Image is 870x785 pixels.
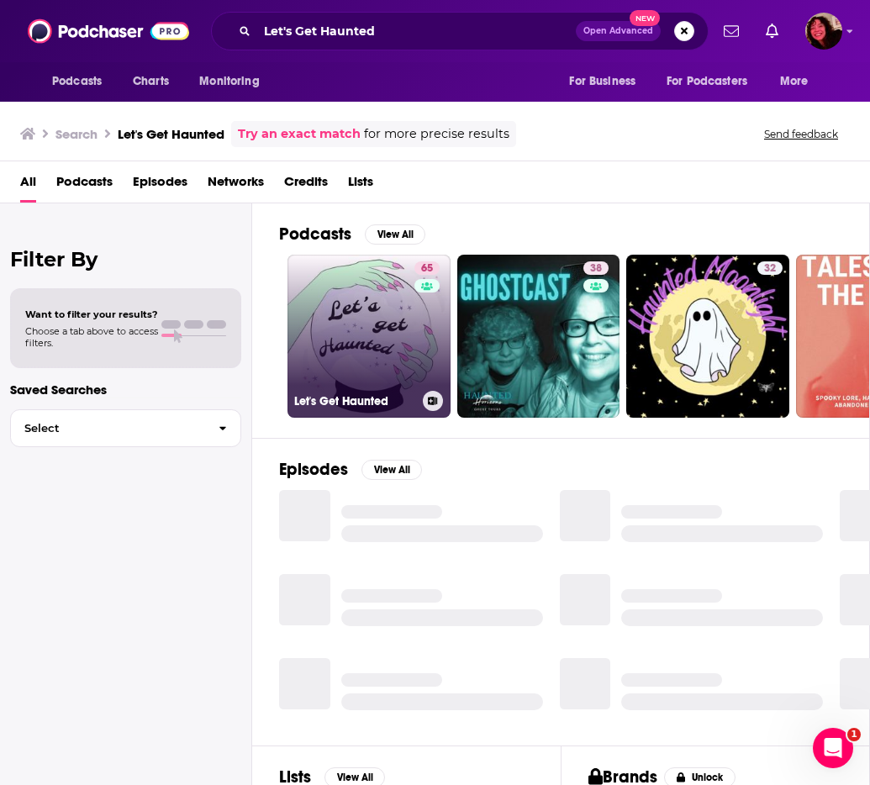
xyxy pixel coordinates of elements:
[118,126,224,142] h3: Let's Get Haunted
[211,12,709,50] div: Search podcasts, credits, & more...
[757,261,783,275] a: 32
[284,168,328,203] a: Credits
[52,70,102,93] span: Podcasts
[630,10,660,26] span: New
[656,66,772,97] button: open menu
[361,460,422,480] button: View All
[28,15,189,47] img: Podchaser - Follow, Share and Rate Podcasts
[11,423,205,434] span: Select
[717,17,746,45] a: Show notifications dropdown
[364,124,509,144] span: for more precise results
[557,66,656,97] button: open menu
[208,168,264,203] a: Networks
[187,66,281,97] button: open menu
[805,13,842,50] span: Logged in as Kathryn-Musilek
[780,70,809,93] span: More
[20,168,36,203] a: All
[626,255,789,418] a: 32
[813,728,853,768] iframe: Intercom live chat
[667,70,747,93] span: For Podcasters
[569,70,635,93] span: For Business
[764,261,776,277] span: 32
[590,261,602,277] span: 38
[805,13,842,50] button: Show profile menu
[10,409,241,447] button: Select
[25,308,158,320] span: Want to filter your results?
[348,168,373,203] a: Lists
[133,70,169,93] span: Charts
[805,13,842,50] img: User Profile
[847,728,861,741] span: 1
[199,70,259,93] span: Monitoring
[279,224,425,245] a: PodcastsView All
[287,255,451,418] a: 65Let's Get Haunted
[583,261,609,275] a: 38
[257,18,576,45] input: Search podcasts, credits, & more...
[238,124,361,144] a: Try an exact match
[122,66,179,97] a: Charts
[759,127,843,141] button: Send feedback
[583,27,653,35] span: Open Advanced
[576,21,661,41] button: Open AdvancedNew
[279,459,348,480] h2: Episodes
[40,66,124,97] button: open menu
[55,126,98,142] h3: Search
[365,224,425,245] button: View All
[457,255,620,418] a: 38
[759,17,785,45] a: Show notifications dropdown
[10,382,241,398] p: Saved Searches
[294,394,416,408] h3: Let's Get Haunted
[279,224,351,245] h2: Podcasts
[414,261,440,275] a: 65
[279,459,422,480] a: EpisodesView All
[133,168,187,203] a: Episodes
[56,168,113,203] a: Podcasts
[768,66,830,97] button: open menu
[25,325,158,349] span: Choose a tab above to access filters.
[10,247,241,271] h2: Filter By
[421,261,433,277] span: 65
